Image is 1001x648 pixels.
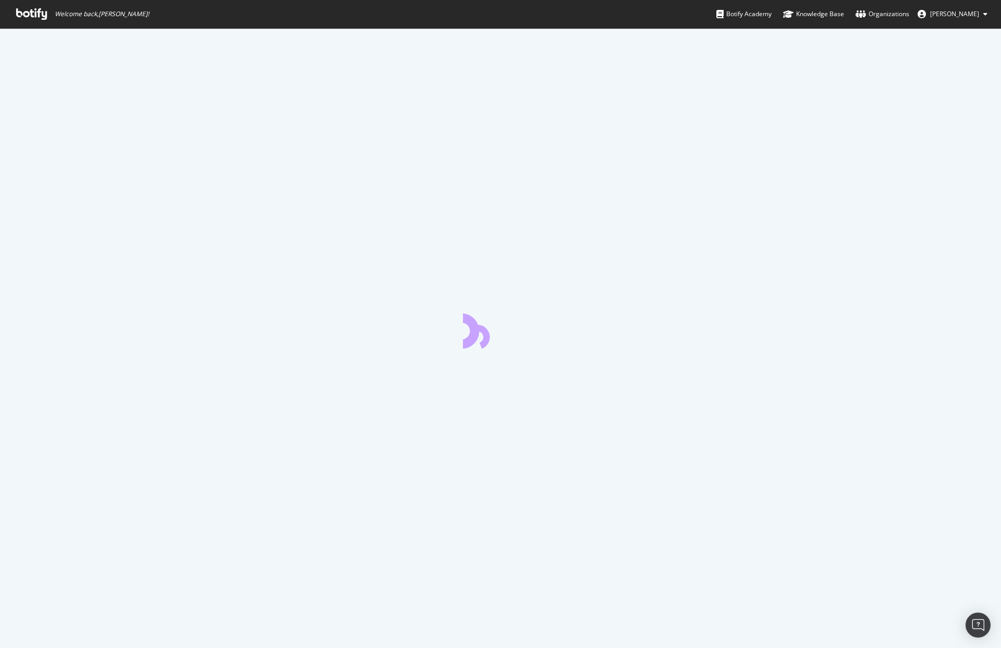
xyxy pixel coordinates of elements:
[856,9,909,19] div: Organizations
[716,9,772,19] div: Botify Academy
[783,9,844,19] div: Knowledge Base
[55,10,149,18] span: Welcome back, [PERSON_NAME] !
[966,613,991,638] div: Open Intercom Messenger
[909,6,996,22] button: [PERSON_NAME]
[930,9,979,18] span: Candice Willingham
[463,311,538,348] div: animation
